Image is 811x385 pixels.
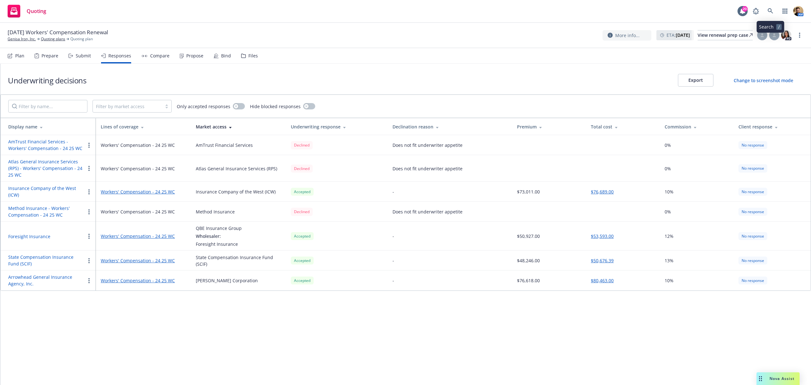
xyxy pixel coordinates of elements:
[393,277,394,284] div: -
[41,36,65,42] a: Quoting plans
[393,208,463,215] div: Does not fit underwriter appetite
[665,188,674,195] span: 10%
[517,257,540,264] div: $48,246.00
[665,277,674,284] span: 10%
[738,123,806,130] div: Client response
[738,164,767,172] div: No response
[291,277,314,284] div: Accepted
[667,32,690,38] span: ETA :
[591,188,614,195] button: $76,689.00
[615,32,640,39] span: More info...
[8,100,87,113] input: Filter by name...
[196,123,281,130] div: Market access
[738,141,767,149] div: No response
[8,205,85,218] button: Method Insurance - Workers' Compensation - 24 25 WC
[248,53,258,58] div: Files
[757,372,800,385] button: Nova Assist
[738,257,767,264] div: No response
[724,74,803,87] button: Change to screenshot mode
[186,53,203,58] div: Propose
[393,233,394,239] div: -
[8,29,108,36] span: [DATE] Workers' Compensation Renewal
[177,103,230,110] span: Only accepted responses
[676,32,690,38] strong: [DATE]
[8,254,85,267] button: State Compensation Insurance Fund (SCIF)
[665,123,728,130] div: Commission
[196,233,242,239] div: Wholesaler:
[665,257,674,264] span: 13%
[591,123,655,130] div: Total cost
[393,123,507,130] div: Declination reason
[196,188,276,195] div: Insurance Company of the West (ICW)
[764,5,777,17] a: Search
[76,53,91,58] div: Submit
[101,165,175,172] div: Workers' Compensation - 24 25 WC
[603,30,651,41] button: More info...
[393,257,394,264] div: -
[517,277,540,284] div: $76,618.00
[738,232,767,240] div: No response
[108,53,131,58] div: Responses
[291,257,314,264] div: Accepted
[8,185,85,198] button: Insurance Company of the West (ICW)
[779,5,791,17] a: Switch app
[196,208,235,215] div: Method Insurance
[757,372,764,385] div: Drag to move
[8,75,86,86] h1: Underwriting decisions
[101,123,186,130] div: Lines of coverage
[8,158,85,178] button: Atlas General Insurance Services (RPS) - Workers' Compensation - 24 25 WC
[517,123,581,130] div: Premium
[8,138,85,152] button: AmTrust Financial Services - Workers' Compensation - 24 25 WC
[196,225,242,232] div: QBE Insurance Group
[15,53,24,58] div: Plan
[591,233,614,239] button: $53,593.00
[738,277,767,284] div: No response
[101,233,186,239] a: Workers' Compensation - 24 25 WC
[393,188,394,195] div: -
[734,77,793,84] div: Change to screenshot mode
[5,2,49,20] a: Quoting
[393,142,463,148] div: Does not fit underwriter appetite
[738,188,767,196] div: No response
[196,254,281,267] div: State Compensation Insurance Fund (SCIF)
[101,257,186,264] a: Workers' Compensation - 24 25 WC
[291,141,313,149] div: Declined
[517,188,540,195] div: $73,011.00
[8,274,85,287] button: Arrowhead General Insurance Agency, Inc.
[70,36,93,42] span: Quoting plan
[250,103,301,110] span: Hide blocked responses
[101,277,186,284] a: Workers' Compensation - 24 25 WC
[665,165,671,172] span: 0%
[291,208,313,216] div: Declined
[150,53,169,58] div: Compare
[678,74,713,87] button: Export
[591,277,614,284] button: $80,463.00
[8,123,91,130] div: Display name
[101,142,175,148] div: Workers' Compensation - 24 25 WC
[665,208,671,215] span: 0%
[738,208,767,216] div: No response
[291,165,313,173] div: Declined
[665,142,671,148] span: 0%
[291,123,382,130] div: Underwriting response
[221,53,231,58] div: Bind
[101,208,175,215] div: Workers' Compensation - 24 25 WC
[393,165,463,172] div: Does not fit underwriter appetite
[42,53,58,58] div: Prepare
[8,36,36,42] a: Genisa Iron, Inc.
[781,30,791,40] img: photo
[291,232,314,240] div: Accepted
[742,6,748,12] div: 20
[793,6,803,16] img: photo
[196,165,277,172] div: Atlas General Insurance Services (RPS)
[291,207,313,216] span: Declined
[750,5,762,17] a: Report a Bug
[698,30,753,40] a: View renewal prep case
[591,257,614,264] button: $50,676.39
[291,188,314,196] div: Accepted
[517,233,540,239] div: $50,927.00
[27,9,46,14] span: Quoting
